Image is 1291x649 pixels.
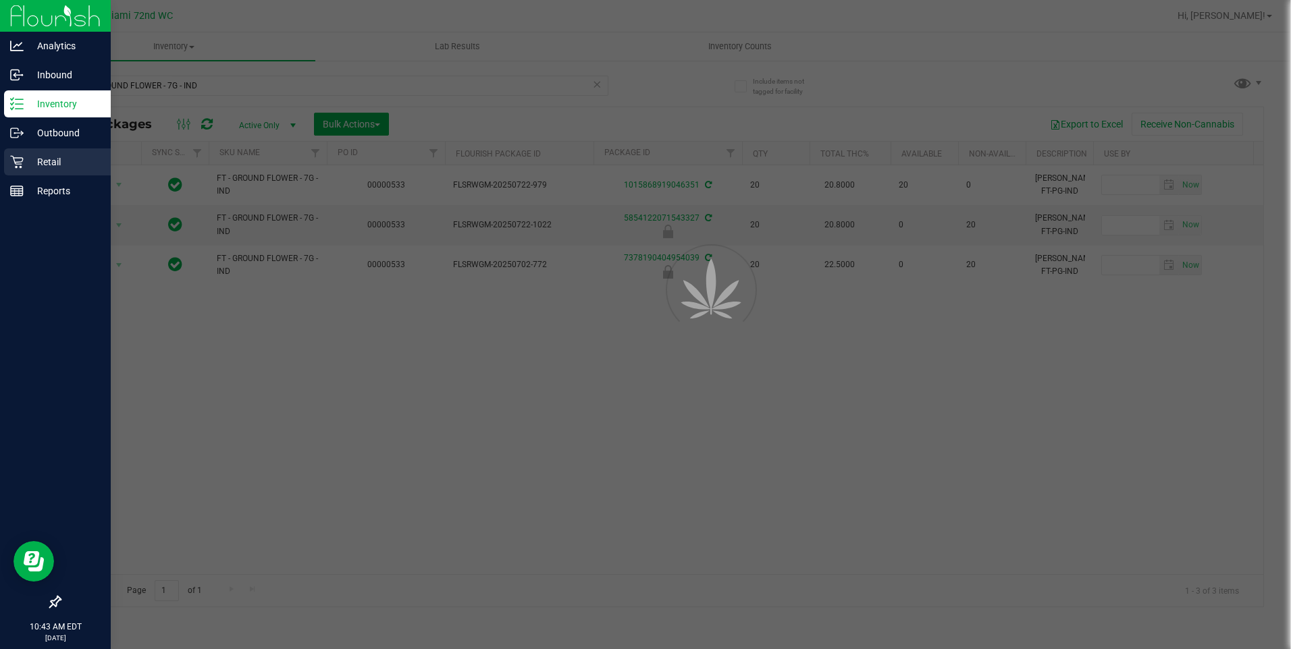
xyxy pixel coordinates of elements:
[24,96,105,112] p: Inventory
[24,38,105,54] p: Analytics
[10,126,24,140] inline-svg: Outbound
[10,39,24,53] inline-svg: Analytics
[10,97,24,111] inline-svg: Inventory
[10,68,24,82] inline-svg: Inbound
[24,125,105,141] p: Outbound
[14,541,54,582] iframe: Resource center
[6,633,105,643] p: [DATE]
[24,67,105,83] p: Inbound
[10,184,24,198] inline-svg: Reports
[24,183,105,199] p: Reports
[6,621,105,633] p: 10:43 AM EDT
[10,155,24,169] inline-svg: Retail
[24,154,105,170] p: Retail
